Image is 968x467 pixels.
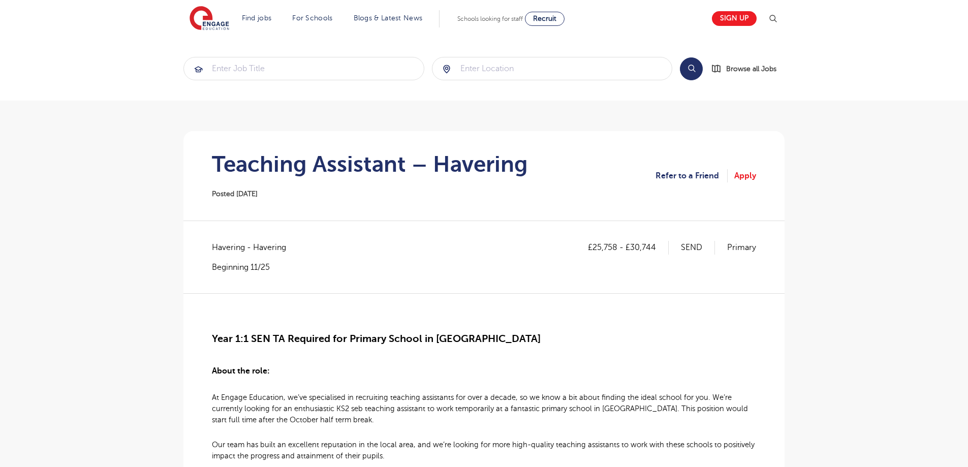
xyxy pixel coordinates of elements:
[354,14,423,22] a: Blogs & Latest News
[727,241,756,254] p: Primary
[212,393,748,424] span: At Engage Education, we’ve specialised in recruiting teaching assistants for over a decade, so we...
[184,57,424,80] input: Submit
[292,14,332,22] a: For Schools
[533,15,556,22] span: Recruit
[183,57,424,80] div: Submit
[588,241,669,254] p: £25,758 - £30,744
[525,12,565,26] a: Recruit
[212,262,296,273] p: Beginning 11/25
[212,190,258,198] span: Posted [DATE]
[212,441,755,460] span: Our team has built an excellent reputation in the local area, and we’re looking for more high-qua...
[212,241,296,254] span: Havering - Havering
[734,169,756,182] a: Apply
[680,57,703,80] button: Search
[212,366,270,376] span: About the role:
[655,169,728,182] a: Refer to a Friend
[457,15,523,22] span: Schools looking for staff
[432,57,673,80] div: Submit
[212,333,541,345] span: Year 1:1 SEN TA Required for Primary School in [GEOGRAPHIC_DATA]
[681,241,715,254] p: SEND
[711,63,785,75] a: Browse all Jobs
[712,11,757,26] a: Sign up
[212,151,528,177] h1: Teaching Assistant – Havering
[190,6,229,32] img: Engage Education
[726,63,776,75] span: Browse all Jobs
[432,57,672,80] input: Submit
[242,14,272,22] a: Find jobs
